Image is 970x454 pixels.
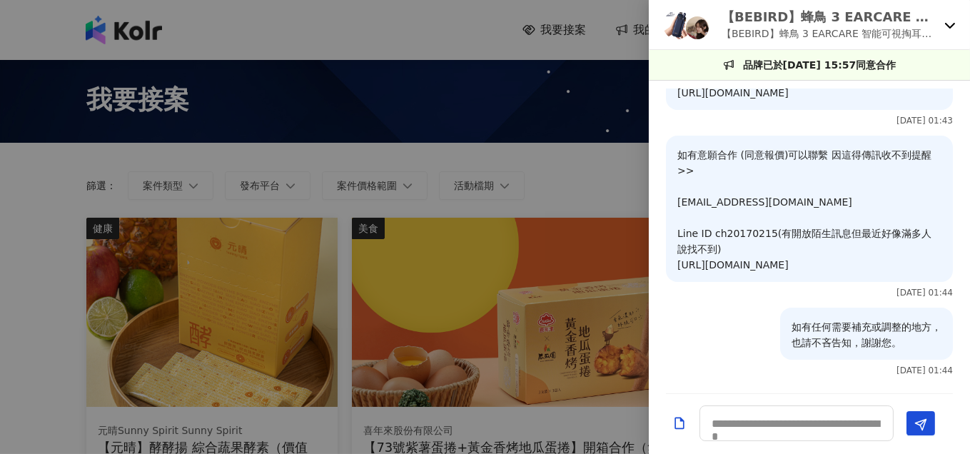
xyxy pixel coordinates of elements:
[722,8,939,26] p: 【BEBIRD】蜂鳥 3 EARCARE 智能可視掏耳棒-i35R
[677,147,941,273] p: 如有意願合作 (同意報價)可以聯繫 因這得傳訊收不到提醒>> [EMAIL_ADDRESS][DOMAIN_NAME] Line ID ch20170215(有開放陌生訊息但最近好像滿多人說找不...
[672,411,687,436] button: Add a file
[896,288,953,298] p: [DATE] 01:44
[686,16,709,39] img: KOL Avatar
[896,365,953,375] p: [DATE] 01:44
[906,411,935,435] button: Send
[663,11,692,39] img: KOL Avatar
[792,319,941,350] p: 如有任何需要補充或調整的地方， 也請不吝告知，謝謝您。
[896,116,953,126] p: [DATE] 01:43
[743,57,896,73] p: 品牌已於[DATE] 15:57同意合作
[722,26,939,41] p: 【BEBIRD】蜂鳥 3 EARCARE 智能可視掏耳棒-i35Rcopy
